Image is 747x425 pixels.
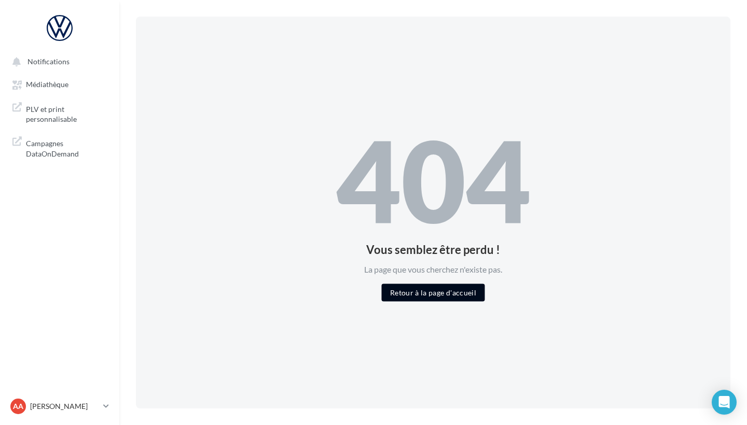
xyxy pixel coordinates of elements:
div: La page que vous cherchez n'existe pas. [336,264,531,276]
button: Notifications [6,52,109,70]
a: PLV et print personnalisable [6,98,113,129]
span: AA [13,401,23,412]
p: [PERSON_NAME] [30,401,99,412]
span: Campagnes DataOnDemand [26,136,107,159]
div: Open Intercom Messenger [712,390,737,415]
div: 404 [336,124,531,236]
span: Médiathèque [26,80,68,89]
div: Vous semblez être perdu ! [336,244,531,256]
a: Médiathèque [6,75,113,93]
a: AA [PERSON_NAME] [8,396,111,416]
span: PLV et print personnalisable [26,102,107,124]
button: Retour à la page d'accueil [382,284,485,301]
a: Campagnes DataOnDemand [6,132,113,163]
span: Notifications [27,57,70,66]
